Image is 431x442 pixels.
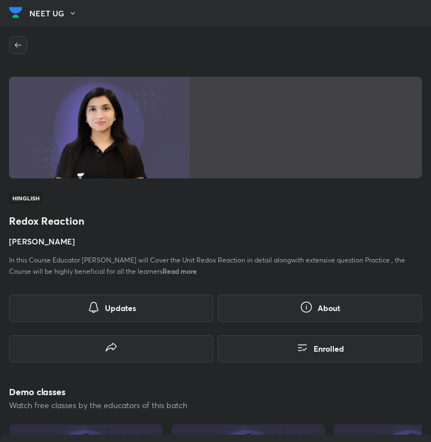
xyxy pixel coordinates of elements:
[9,400,422,411] p: Watch free classes by the educators of this batch
[218,335,422,362] button: Enrolled
[9,4,23,24] a: Company Logo
[9,295,213,322] button: Updates
[9,235,422,247] h4: [PERSON_NAME]
[9,77,190,178] img: Thumbnail
[9,385,422,399] h5: Demo classes
[218,295,422,322] button: About
[9,4,23,21] img: Company Logo
[9,192,43,204] span: Hinglish
[9,213,422,229] h1: Redox Reaction
[9,256,405,275] span: In this Course Educator [PERSON_NAME] will Cover the Unit Redox Reaction in detail alongwith exte...
[9,335,213,362] button: false
[29,5,83,22] button: NEET UG
[162,266,197,275] span: Read more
